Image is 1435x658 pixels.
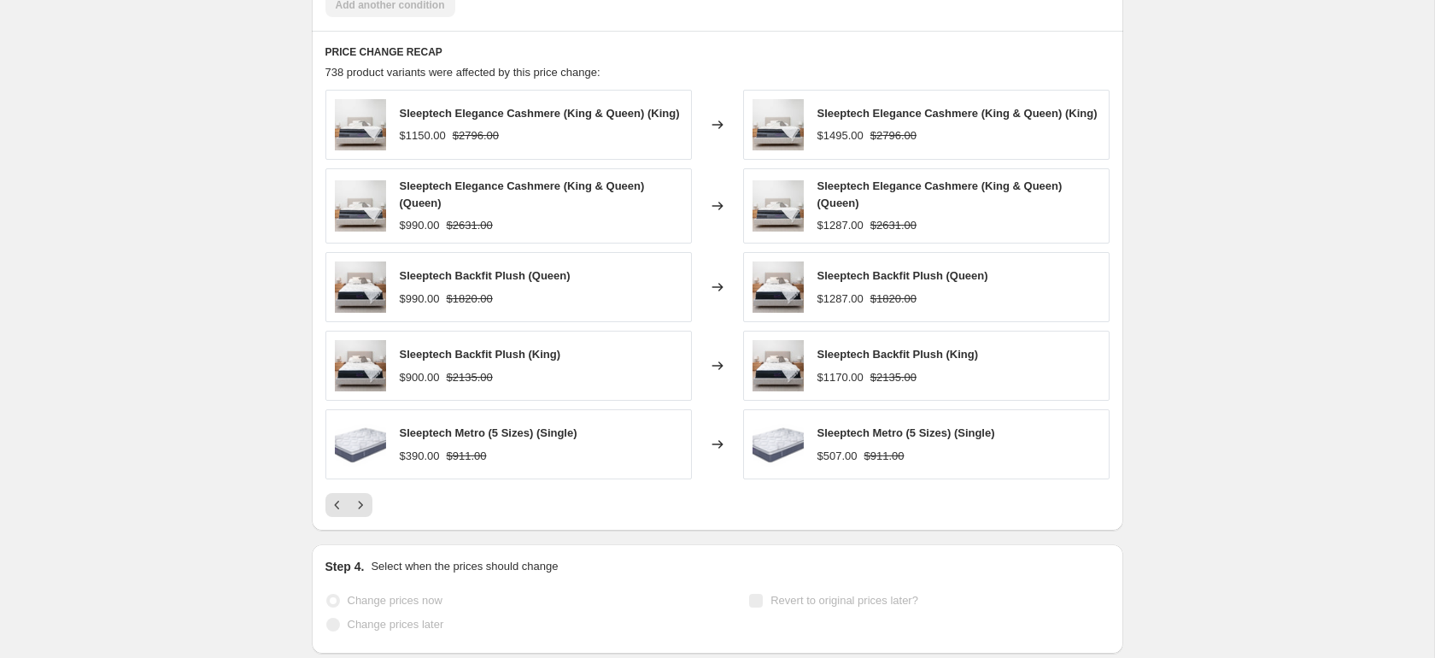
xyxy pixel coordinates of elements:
img: square_7223979a-90d6-4116-8d7c-04cac5223332_80x.jpg [753,180,804,232]
strike: $2796.00 [453,127,499,144]
span: Sleeptech Metro (5 Sizes) (Single) [817,426,995,439]
strike: $2135.00 [447,369,493,386]
div: $990.00 [400,217,440,234]
div: $1170.00 [817,369,864,386]
img: Metro_80x.png [753,419,804,470]
span: Sleeptech Backfit Plush (Queen) [400,269,571,282]
span: Sleeptech Elegance Cashmere (King & Queen) (Queen) [817,179,1063,209]
strike: $2135.00 [870,369,917,386]
strike: $911.00 [447,448,487,465]
div: $1287.00 [817,291,864,308]
div: $390.00 [400,448,440,465]
div: $990.00 [400,291,440,308]
img: Metro_80x.png [335,419,386,470]
strike: $2796.00 [870,127,917,144]
span: Change prices later [348,618,444,631]
span: Sleeptech Elegance Cashmere (King & Queen) (King) [400,107,680,120]
button: Next [348,493,372,517]
h6: PRICE CHANGE RECAP [325,45,1110,59]
div: $1495.00 [817,127,864,144]
span: Sleeptech Backfit Plush (King) [400,348,561,361]
strike: $1820.00 [870,291,917,308]
span: 738 product variants were affected by this price change: [325,66,600,79]
img: square1_acb591f2-8d81-4907-b0c1-171a9d043e29_80x.jpg [335,261,386,313]
strike: $1820.00 [447,291,493,308]
img: square1_acb591f2-8d81-4907-b0c1-171a9d043e29_80x.jpg [753,340,804,391]
span: Sleeptech Elegance Cashmere (King & Queen) (Queen) [400,179,645,209]
span: Sleeptech Elegance Cashmere (King & Queen) (King) [817,107,1098,120]
div: $1287.00 [817,217,864,234]
img: square_7223979a-90d6-4116-8d7c-04cac5223332_80x.jpg [335,180,386,232]
span: Change prices now [348,594,442,607]
span: Sleeptech Backfit Plush (King) [817,348,979,361]
span: Sleeptech Metro (5 Sizes) (Single) [400,426,577,439]
span: Revert to original prices later? [770,594,918,607]
div: $1150.00 [400,127,446,144]
strike: $2631.00 [447,217,493,234]
nav: Pagination [325,493,372,517]
img: square1_acb591f2-8d81-4907-b0c1-171a9d043e29_80x.jpg [335,340,386,391]
p: Select when the prices should change [371,558,558,575]
span: Sleeptech Backfit Plush (Queen) [817,269,988,282]
img: square_7223979a-90d6-4116-8d7c-04cac5223332_80x.jpg [753,99,804,150]
strike: $2631.00 [870,217,917,234]
img: square1_acb591f2-8d81-4907-b0c1-171a9d043e29_80x.jpg [753,261,804,313]
div: $507.00 [817,448,858,465]
img: square_7223979a-90d6-4116-8d7c-04cac5223332_80x.jpg [335,99,386,150]
button: Previous [325,493,349,517]
div: $900.00 [400,369,440,386]
strike: $911.00 [864,448,905,465]
h2: Step 4. [325,558,365,575]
